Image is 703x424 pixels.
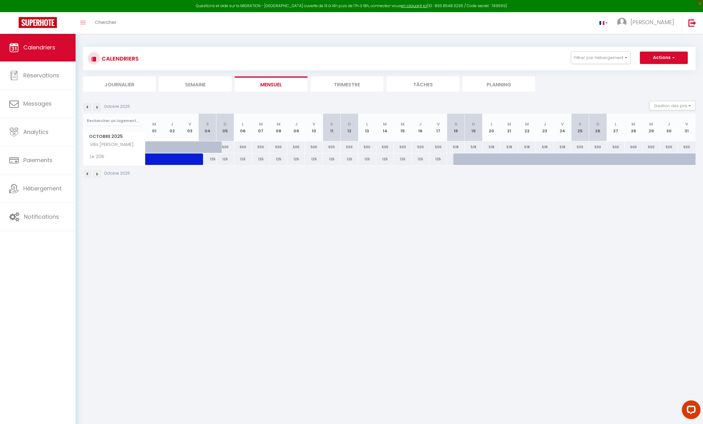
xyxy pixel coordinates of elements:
div: 125 [252,153,270,165]
th: 17 [429,114,447,141]
span: Analytics [23,128,49,136]
button: Actions [640,52,688,64]
div: 500 [270,141,287,153]
th: 31 [678,114,696,141]
abbr: D [472,121,475,127]
p: Octobre 2025 [104,104,130,110]
div: 500 [625,141,642,153]
div: 518 [518,141,536,153]
a: ... [PERSON_NAME] [613,12,682,34]
abbr: M [401,121,405,127]
div: 125 [358,153,376,165]
input: Rechercher un logement... [87,115,142,126]
th: 07 [252,114,270,141]
th: 16 [412,114,429,141]
a: en cliquant ici [401,3,427,8]
div: 125 [394,153,412,165]
th: 18 [447,114,465,141]
abbr: J [668,121,670,127]
th: 15 [394,114,412,141]
th: 13 [358,114,376,141]
a: Chercher [90,12,121,34]
abbr: V [685,121,688,127]
th: 26 [589,114,607,141]
span: Chercher [95,19,116,25]
div: 500 [358,141,376,153]
div: 500 [394,141,412,153]
th: 14 [376,114,394,141]
div: 125 [305,153,323,165]
div: 125 [287,153,305,165]
div: 500 [607,141,625,153]
div: 125 [216,153,234,165]
div: 500 [571,141,589,153]
div: 500 [234,141,252,153]
th: 30 [660,114,678,141]
abbr: M [507,121,511,127]
abbr: J [543,121,546,127]
div: 125 [323,153,340,165]
th: 09 [287,114,305,141]
div: 518 [553,141,571,153]
abbr: D [348,121,351,127]
th: 08 [270,114,287,141]
li: Trimestre [311,76,383,92]
span: Notifications [24,213,59,221]
li: Mensuel [235,76,308,92]
th: 28 [625,114,642,141]
div: 518 [465,141,483,153]
div: 125 [270,153,287,165]
abbr: S [455,121,457,127]
div: 125 [429,153,447,165]
th: 27 [607,114,625,141]
img: logout [688,19,696,27]
div: 125 [234,153,252,165]
abbr: J [419,121,422,127]
span: Villa [PERSON_NAME] [84,141,135,148]
div: 500 [216,141,234,153]
abbr: J [295,121,298,127]
div: 125 [199,153,216,165]
abbr: S [579,121,581,127]
th: 04 [199,114,216,141]
div: 500 [305,141,323,153]
abbr: M [152,121,156,127]
abbr: M [631,121,635,127]
button: Filtrer par hébergement [571,52,631,64]
li: Journalier [83,76,156,92]
abbr: M [259,121,263,127]
abbr: D [224,121,227,127]
li: Tâches [386,76,459,92]
th: 23 [536,114,553,141]
abbr: M [525,121,529,127]
th: 29 [642,114,660,141]
div: 125 [340,153,358,165]
button: Gestion des prix [649,101,696,110]
div: 500 [642,141,660,153]
abbr: L [615,121,617,127]
div: 500 [340,141,358,153]
iframe: LiveChat chat widget [677,398,703,424]
span: Paiements [23,156,53,164]
abbr: S [330,121,333,127]
img: Super Booking [19,17,57,28]
div: 500 [376,141,394,153]
div: 518 [500,141,518,153]
abbr: D [596,121,599,127]
div: 125 [376,153,394,165]
span: Le 208 · [84,153,108,160]
div: 500 [678,141,696,153]
abbr: V [437,121,440,127]
div: 500 [660,141,678,153]
th: 12 [340,114,358,141]
li: Planning [462,76,535,92]
div: 518 [536,141,553,153]
abbr: S [206,121,209,127]
div: 500 [323,141,340,153]
abbr: L [242,121,244,127]
th: 05 [216,114,234,141]
div: 518 [447,141,465,153]
div: 500 [589,141,607,153]
th: 01 [146,114,163,141]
